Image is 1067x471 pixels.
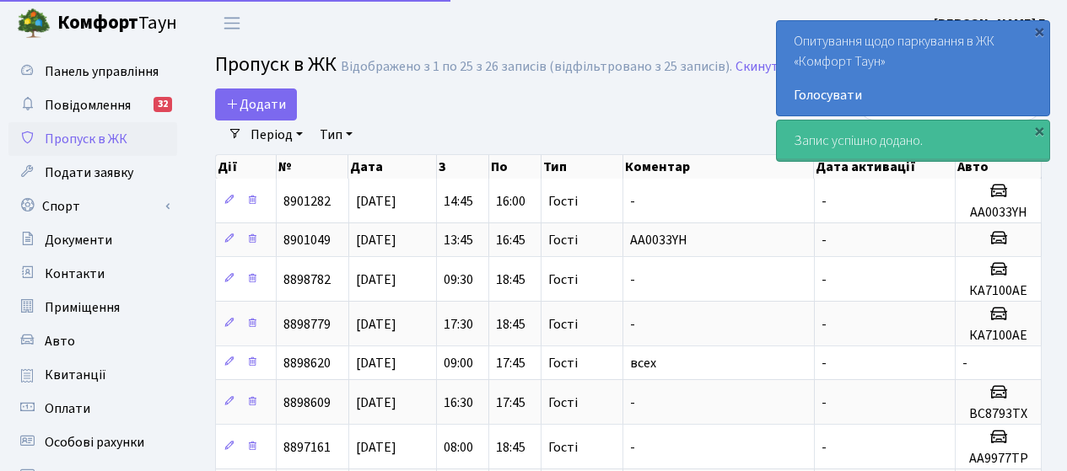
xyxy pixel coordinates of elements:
span: [DATE] [356,270,396,289]
span: - [630,192,635,211]
span: - [630,393,635,412]
span: 16:45 [496,231,525,249]
a: Особові рахунки [8,426,177,459]
span: Приміщення [45,298,120,317]
span: Повідомлення [45,96,131,115]
a: Скинути [736,59,786,75]
div: × [1031,122,1048,139]
a: Спорт [8,190,177,223]
span: - [822,192,827,211]
div: 32 [154,97,172,112]
span: Документи [45,231,112,249]
a: Авто [8,324,177,358]
th: Дата [348,155,436,179]
a: Повідомлення32 [8,88,177,122]
span: 8898620 [283,354,331,372]
span: 09:30 [444,270,473,289]
a: Оплати [8,392,177,426]
span: - [822,231,827,249]
span: - [822,315,827,334]
a: [PERSON_NAME] Г. [934,13,1047,34]
a: Приміщення [8,291,177,324]
span: - [630,315,635,334]
span: - [822,270,827,289]
span: Таун [57,9,177,38]
span: Пропуск в ЖК [215,50,337,79]
span: 8898782 [283,270,331,289]
span: Гості [548,195,578,208]
th: Дата активації [814,155,955,179]
span: [DATE] [356,438,396,457]
span: всех [630,354,656,372]
span: 18:45 [496,315,525,334]
span: Гості [548,233,578,247]
div: × [1031,23,1048,40]
h5: ВС8793ТХ [962,406,1034,422]
span: 16:00 [496,192,525,211]
th: Авто [956,155,1042,179]
a: Подати заявку [8,156,177,190]
span: Гості [548,396,578,409]
a: Голосувати [794,85,1032,105]
h5: КА7100АЕ [962,328,1034,344]
th: По [489,155,542,179]
span: - [630,270,635,289]
th: З [437,155,489,179]
div: Запис успішно додано. [777,120,1049,161]
span: 13:45 [444,231,473,249]
span: [DATE] [356,354,396,372]
span: Додати [226,95,286,114]
span: 09:00 [444,354,473,372]
a: Документи [8,223,177,257]
span: Подати заявку [45,163,133,182]
span: 08:00 [444,438,473,457]
b: Комфорт [57,9,138,36]
span: [DATE] [356,315,396,334]
span: [DATE] [356,192,396,211]
span: [DATE] [356,393,396,412]
span: Квитанції [45,366,106,384]
span: 17:45 [496,393,525,412]
span: Гості [548,273,578,286]
span: Гості [548,441,578,454]
span: Гості [548,356,578,370]
span: 8898779 [283,315,331,334]
span: 8898609 [283,393,331,412]
a: Період [244,120,310,149]
span: - [822,354,827,372]
a: Панель управління [8,55,177,88]
button: Переключити навігацію [211,9,253,37]
span: 17:30 [444,315,473,334]
a: Додати [215,88,297,120]
span: - [822,393,827,412]
span: - [630,438,635,457]
span: - [822,438,827,457]
span: 8901282 [283,192,331,211]
span: Гості [548,318,578,331]
span: Оплати [45,399,90,418]
span: 17:45 [496,354,525,372]
h5: АА9977ТР [962,451,1034,467]
h5: AA0033YH [962,205,1034,221]
a: Пропуск в ЖК [8,122,177,156]
span: 16:30 [444,393,473,412]
a: Контакти [8,257,177,291]
span: - [962,354,967,372]
span: 18:45 [496,270,525,289]
a: Квитанції [8,358,177,392]
a: Тип [313,120,359,149]
span: Панель управління [45,62,159,81]
div: Опитування щодо паркування в ЖК «Комфорт Таун» [777,21,1049,115]
h5: КА7100АЕ [962,283,1034,299]
img: logo.png [17,7,51,40]
th: Тип [542,155,623,179]
span: 14:45 [444,192,473,211]
b: [PERSON_NAME] Г. [934,14,1047,33]
div: Відображено з 1 по 25 з 26 записів (відфільтровано з 25 записів). [341,59,732,75]
th: Коментар [623,155,815,179]
span: 8901049 [283,231,331,249]
th: № [277,155,349,179]
span: Авто [45,332,75,351]
span: Контакти [45,265,105,283]
span: Пропуск в ЖК [45,130,127,148]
